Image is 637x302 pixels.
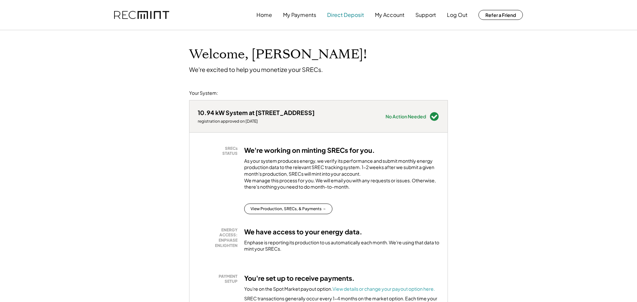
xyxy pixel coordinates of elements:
div: 10.94 kW System at [STREET_ADDRESS] [198,109,315,116]
div: ENERGY ACCESS: ENPHASE ENLIGHTEN [201,227,238,248]
h3: We're working on minting SRECs for you. [244,146,375,154]
button: View Production, SRECs, & Payments → [244,204,332,214]
img: recmint-logotype%403x.png [114,11,169,19]
button: My Payments [283,8,316,22]
div: You're on the Spot Market payout option. [244,286,435,292]
h3: We have access to your energy data. [244,227,362,236]
button: Direct Deposit [327,8,364,22]
a: View details or change your payout option here. [332,286,435,292]
div: Your System: [189,90,218,96]
div: Enphase is reporting its production to us automatically each month. We're using that data to mint... [244,239,439,252]
div: SRECs STATUS [201,146,238,156]
button: Refer a Friend [478,10,523,20]
div: PAYMENT SETUP [201,274,238,284]
div: We're excited to help you monetize your SRECs. [189,66,323,73]
button: Support [415,8,436,22]
h3: You're set up to receive payments. [244,274,355,282]
div: No Action Needed [386,114,426,119]
button: My Account [375,8,404,22]
button: Home [256,8,272,22]
button: Log Out [447,8,467,22]
div: As your system produces energy, we verify its performance and submit monthly energy production da... [244,158,439,194]
h1: Welcome, [PERSON_NAME]! [189,47,367,62]
div: registration approved on [DATE] [198,119,315,124]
